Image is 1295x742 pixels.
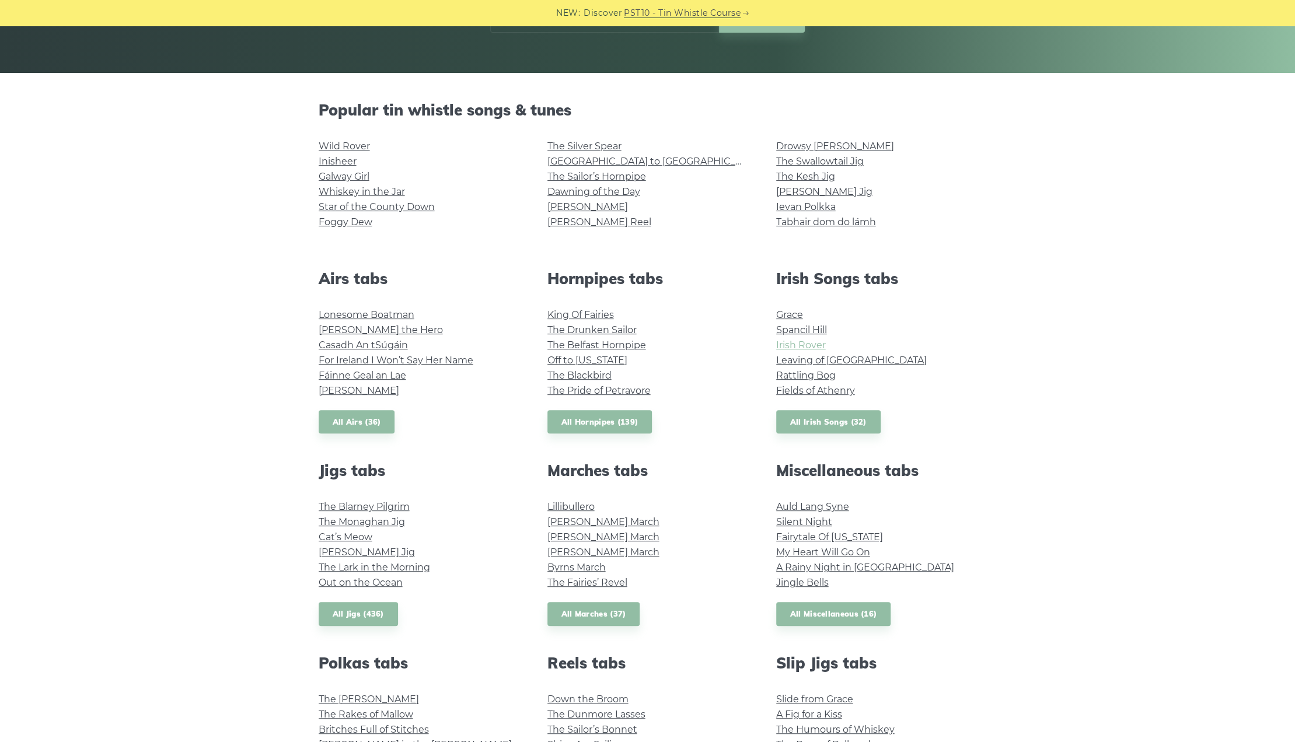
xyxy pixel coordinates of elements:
a: Dawning of the Day [547,186,640,197]
a: The Dunmore Lasses [547,709,645,720]
a: Rattling Bog [776,370,836,381]
a: The Fairies’ Revel [547,577,627,588]
a: All Miscellaneous (16) [776,602,891,626]
a: Spancil Hill [776,324,827,335]
h2: Reels tabs [547,654,748,672]
a: The Blarney Pilgrim [319,501,410,512]
a: The Sailor’s Bonnet [547,724,637,735]
a: The Humours of Whiskey [776,724,895,735]
a: Grace [776,309,803,320]
a: A Rainy Night in [GEOGRAPHIC_DATA] [776,562,954,573]
a: Lillibullero [547,501,595,512]
h2: Jigs tabs [319,461,519,480]
h2: Airs tabs [319,269,519,288]
a: [PERSON_NAME] March [547,531,659,542]
a: The Swallowtail Jig [776,156,864,167]
a: The Monaghan Jig [319,516,405,527]
a: Off to [US_STATE] [547,355,627,366]
a: Drowsy [PERSON_NAME] [776,141,894,152]
a: Irish Rover [776,339,826,351]
a: Out on the Ocean [319,577,403,588]
a: Galway Girl [319,171,369,182]
a: Jingle Bells [776,577,829,588]
a: Fairytale Of [US_STATE] [776,531,883,542]
a: Lonesome Boatman [319,309,414,320]
a: A Fig for a Kiss [776,709,842,720]
a: The [PERSON_NAME] [319,694,419,705]
span: NEW: [556,6,580,20]
a: [PERSON_NAME] [547,201,628,212]
a: All Airs (36) [319,410,395,434]
h2: Polkas tabs [319,654,519,672]
a: The Blackbird [547,370,612,381]
a: The Lark in the Morning [319,562,430,573]
a: Star of the County Down [319,201,435,212]
a: Inisheer [319,156,357,167]
a: [PERSON_NAME] Jig [776,186,872,197]
a: Casadh An tSúgáin [319,339,408,351]
a: The Pride of Petravore [547,385,651,396]
a: All Jigs (436) [319,602,398,626]
a: [PERSON_NAME] the Hero [319,324,443,335]
a: The Sailor’s Hornpipe [547,171,646,182]
a: Britches Full of Stitches [319,724,429,735]
a: All Hornpipes (139) [547,410,652,434]
a: All Marches (37) [547,602,640,626]
h2: Popular tin whistle songs & tunes [319,101,977,119]
a: The Silver Spear [547,141,622,152]
a: Ievan Polkka [776,201,836,212]
a: King Of Fairies [547,309,614,320]
a: The Belfast Hornpipe [547,339,646,351]
a: Cat’s Meow [319,531,372,542]
a: The Drunken Sailor [547,324,637,335]
a: Slide from Grace [776,694,853,705]
a: PST10 - Tin Whistle Course [624,6,741,20]
h2: Miscellaneous tabs [776,461,977,480]
a: Down the Broom [547,694,629,705]
a: Foggy Dew [319,216,372,228]
a: Tabhair dom do lámh [776,216,876,228]
h2: Marches tabs [547,461,748,480]
a: [PERSON_NAME] [319,385,399,396]
a: The Kesh Jig [776,171,835,182]
a: Leaving of [GEOGRAPHIC_DATA] [776,355,927,366]
a: Byrns March [547,562,606,573]
a: All Irish Songs (32) [776,410,881,434]
h2: Slip Jigs tabs [776,654,977,672]
a: Auld Lang Syne [776,501,849,512]
a: [PERSON_NAME] March [547,547,659,558]
a: Whiskey in the Jar [319,186,405,197]
a: Fields of Athenry [776,385,855,396]
a: Fáinne Geal an Lae [319,370,406,381]
a: [PERSON_NAME] March [547,516,659,527]
a: Wild Rover [319,141,370,152]
h2: Hornpipes tabs [547,269,748,288]
h2: Irish Songs tabs [776,269,977,288]
a: Silent Night [776,516,832,527]
a: The Rakes of Mallow [319,709,413,720]
a: My Heart Will Go On [776,547,870,558]
span: Discover [584,6,622,20]
a: [GEOGRAPHIC_DATA] to [GEOGRAPHIC_DATA] [547,156,763,167]
a: [PERSON_NAME] Reel [547,216,651,228]
a: [PERSON_NAME] Jig [319,547,415,558]
a: For Ireland I Won’t Say Her Name [319,355,473,366]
